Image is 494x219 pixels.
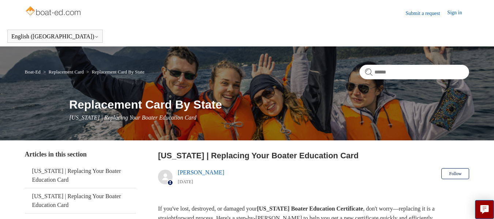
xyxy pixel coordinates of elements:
a: Sign in [447,9,469,18]
a: Replacement Card [49,69,84,75]
a: [US_STATE] | Replacing Your Boater Education Card [25,188,136,213]
a: Boat-Ed [25,69,41,75]
button: Live chat [475,200,494,219]
time: 05/22/2024, 11:39 [178,179,193,184]
h2: North Carolina | Replacing Your Boater Education Card [158,150,469,162]
li: Replacement Card By State [85,69,144,75]
a: Submit a request [406,10,447,17]
a: Replacement Card By State [92,69,144,75]
a: [PERSON_NAME] [178,169,224,175]
li: Replacement Card [42,69,85,75]
h1: Replacement Card By State [69,96,469,113]
input: Search [359,65,469,79]
button: Follow Article [441,168,469,179]
span: [US_STATE] | Replacing Your Boater Education Card [69,114,196,121]
a: [US_STATE] | Replacing Your Boater Education Card [25,163,136,188]
span: Articles in this section [25,151,87,158]
li: Boat-Ed [25,69,42,75]
img: Boat-Ed Help Center home page [25,4,83,19]
button: English ([GEOGRAPHIC_DATA]) [11,33,99,40]
strong: [US_STATE] Boater Education Certificate [257,205,363,212]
